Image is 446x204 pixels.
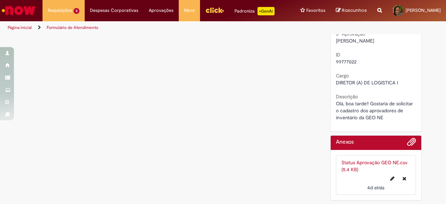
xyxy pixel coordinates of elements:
[336,93,358,100] b: Descrição
[336,73,349,79] b: Cargo
[407,137,416,150] button: Adicionar anexos
[184,7,195,14] span: More
[8,25,32,30] a: Página inicial
[342,7,367,14] span: Rascunhos
[336,52,340,58] b: ID
[398,173,410,184] button: Excluir Status Aprovação GEO NE.csv
[336,139,354,145] h2: Anexos
[367,184,384,191] time: 25/09/2025 18:17:25
[306,7,325,14] span: Favoritos
[336,59,356,65] span: 99777022
[367,184,384,191] span: 4d atrás
[386,173,399,184] button: Editar nome de arquivo Status Aprovação GEO NE.csv
[336,38,374,44] span: [PERSON_NAME]
[234,7,275,15] div: Padroniza
[48,7,72,14] span: Requisições
[74,8,79,14] span: 3
[47,25,98,30] a: Formulário de Atendimento
[406,7,441,13] span: [PERSON_NAME]
[336,100,414,121] span: Olá, boa tarde!! Gostaria de solicitar o cadastro dos aprovadores de inventário da GEO NE
[90,7,138,14] span: Despesas Corporativas
[1,3,37,17] img: ServiceNow
[336,7,367,14] a: Rascunhos
[205,5,224,15] img: click_logo_yellow_360x200.png
[341,159,408,173] a: Status Aprovação GEO NE.csv (5.4 KB)
[336,80,398,86] span: DIRETOR (A) DE LOGISTICA I
[336,31,365,37] b: 5° Aprovação
[5,21,292,34] ul: Trilhas de página
[257,7,275,15] p: +GenAi
[149,7,174,14] span: Aprovações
